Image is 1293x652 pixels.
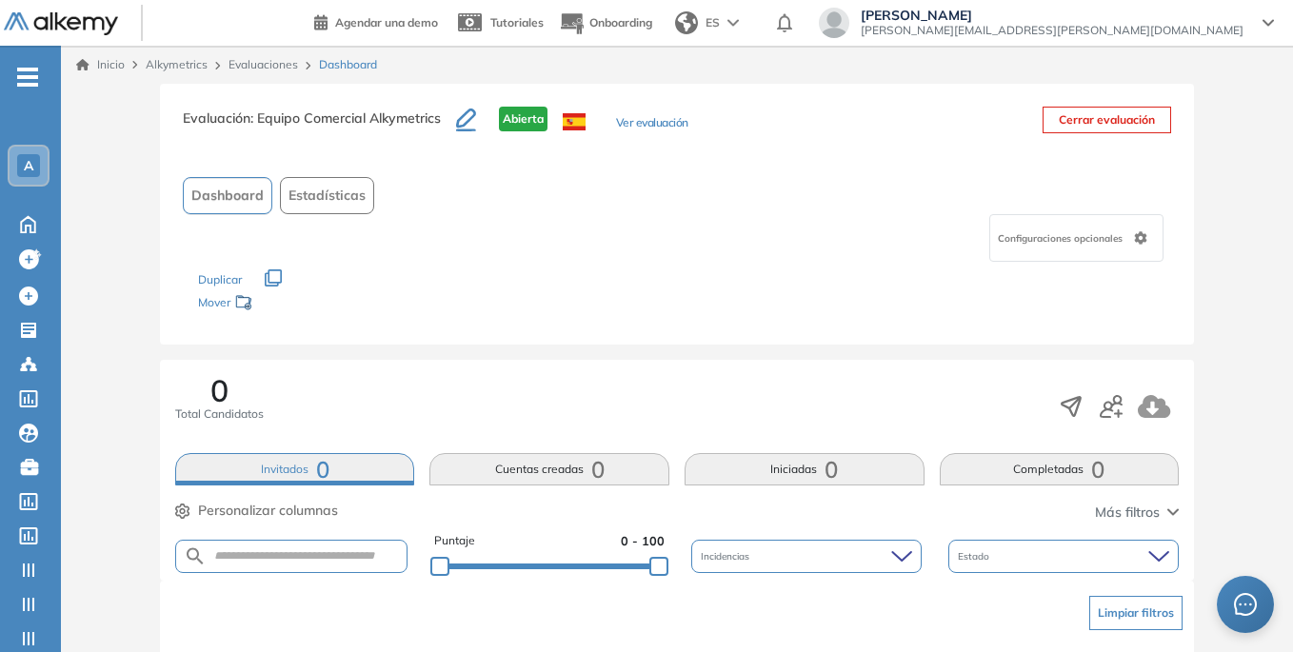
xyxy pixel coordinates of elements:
button: Iniciadas0 [685,453,925,485]
button: Cuentas creadas0 [429,453,669,485]
h3: Evaluación [183,107,456,147]
span: Total Candidatos [175,405,264,423]
a: Inicio [76,56,125,73]
span: 0 - 100 [621,532,665,550]
img: Logo [4,12,118,36]
img: ESP [563,113,586,130]
span: Configuraciones opcionales [998,231,1126,246]
span: 0 [210,375,229,405]
button: Dashboard [183,177,272,214]
div: Incidencias [691,540,922,573]
span: Duplicar [198,272,242,286]
button: Cerrar evaluación [1043,107,1171,133]
button: Ver evaluación [616,114,688,134]
span: Dashboard [319,56,377,73]
span: Estadísticas [288,186,366,206]
button: Estadísticas [280,177,374,214]
button: Personalizar columnas [175,501,338,521]
span: Alkymetrics [146,57,208,71]
span: [PERSON_NAME][EMAIL_ADDRESS][PERSON_NAME][DOMAIN_NAME] [861,23,1243,38]
span: Dashboard [191,186,264,206]
button: Invitados0 [175,453,415,485]
span: Incidencias [701,549,753,563]
button: Onboarding [559,3,652,44]
div: Mover [198,286,388,322]
span: Puntaje [434,532,475,550]
span: : Equipo Comercial Alkymetrics [250,109,441,127]
span: Personalizar columnas [198,501,338,521]
button: Más filtros [1095,503,1179,523]
img: arrow [727,19,739,27]
span: Tutoriales [490,15,544,30]
button: Completadas0 [940,453,1180,485]
a: Agendar una demo [314,10,438,32]
span: Agendar una demo [335,15,438,30]
button: Limpiar filtros [1089,596,1183,630]
span: Abierta [499,107,547,131]
img: SEARCH_ALT [184,544,207,568]
span: Más filtros [1095,503,1160,523]
span: A [24,158,33,173]
div: Configuraciones opcionales [989,214,1164,262]
img: world [675,11,698,34]
span: ES [706,14,720,31]
span: Onboarding [589,15,652,30]
i: - [17,75,38,79]
span: Estado [958,549,993,563]
span: [PERSON_NAME] [861,8,1243,23]
div: Estado [948,540,1179,573]
span: message [1234,593,1257,616]
a: Evaluaciones [229,57,298,71]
